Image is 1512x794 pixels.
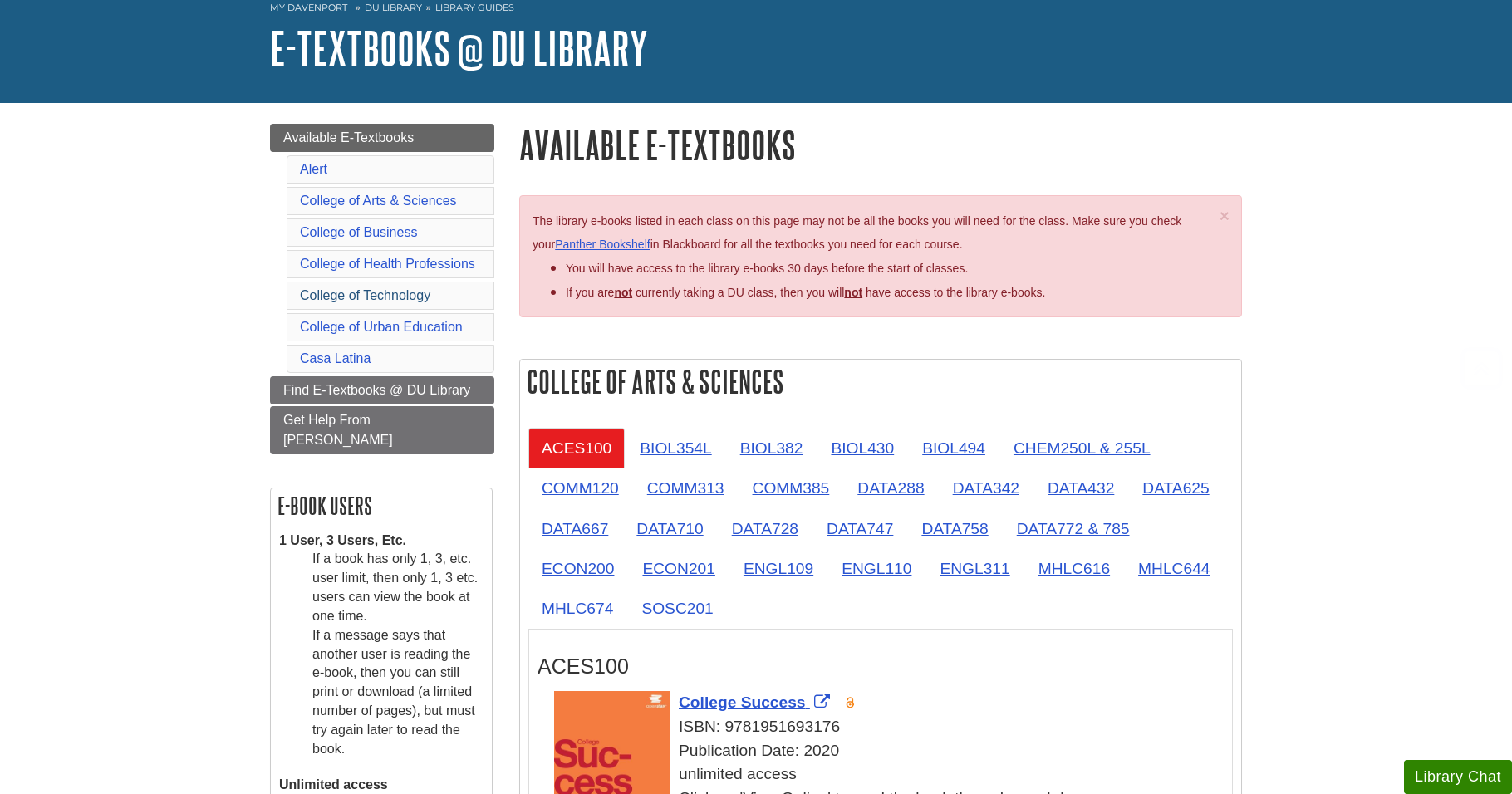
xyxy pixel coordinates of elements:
[719,508,812,549] a: DATA728
[300,288,430,302] a: College of Technology
[283,130,414,145] span: Available E-Textbooks
[1129,468,1222,508] a: DATA625
[844,468,937,508] a: DATA288
[538,654,1224,679] h3: ACES100
[300,162,327,176] a: Alert
[1220,206,1230,225] span: ×
[940,468,1033,508] a: DATA342
[813,508,906,549] a: DATA747
[909,428,999,468] a: BIOL494
[727,428,817,468] a: BIOL382
[1404,760,1512,794] button: Library Chat
[300,194,457,208] a: College of Arts & Sciences
[270,22,648,74] a: E-Textbooks @ DU Library
[1455,357,1508,380] a: Back to Top
[528,588,626,629] a: MHLC674
[634,468,738,508] a: COMM313
[528,428,625,468] a: ACES100
[844,286,862,299] u: not
[739,468,843,508] a: COMM385
[519,124,1242,166] h1: Available E-Textbooks
[679,694,806,711] span: College Success
[1000,428,1164,468] a: CHEM250L & 255L
[271,488,492,523] h2: E-book Users
[365,2,422,13] a: DU Library
[270,376,494,404] a: Find E-Textbooks @ DU Library
[566,286,1045,299] span: If you are currently taking a DU class, then you will have access to the library e-books.
[554,739,1224,763] div: Publication Date: 2020
[1034,468,1127,508] a: DATA432
[908,508,1001,549] a: DATA758
[817,428,907,468] a: BIOL430
[730,548,827,589] a: ENGL109
[628,588,726,629] a: SOSC201
[554,715,1224,739] div: ISBN: 9781951693176
[566,262,968,275] span: You will have access to the library e-books 30 days before the start of classes.
[1004,508,1143,549] a: DATA772 & 785
[300,257,475,271] a: College of Health Professions
[623,508,716,549] a: DATA710
[435,2,514,13] a: Library Guides
[533,214,1181,252] span: The library e-books listed in each class on this page may not be all the books you will need for ...
[614,286,632,299] strong: not
[283,383,470,397] span: Find E-Textbooks @ DU Library
[312,550,484,758] dd: If a book has only 1, 3, etc. user limit, then only 1, 3 etc. users can view the book at one time...
[520,360,1241,404] h2: College of Arts & Sciences
[844,696,857,709] img: Open Access
[926,548,1023,589] a: ENGL311
[1220,207,1230,224] button: Close
[629,548,728,589] a: ECON201
[270,124,494,152] a: Available E-Textbooks
[555,238,650,251] a: Panther Bookshelf
[283,413,393,447] span: Get Help From [PERSON_NAME]
[279,532,484,551] dt: 1 User, 3 Users, Etc.
[626,428,724,468] a: BIOL354L
[528,508,621,549] a: DATA667
[300,320,463,334] a: College of Urban Education
[1025,548,1123,589] a: MHLC616
[679,694,834,711] a: Link opens in new window
[300,351,371,365] a: Casa Latina
[300,225,417,239] a: College of Business
[528,548,627,589] a: ECON200
[828,548,925,589] a: ENGL110
[270,406,494,454] a: Get Help From [PERSON_NAME]
[528,468,632,508] a: COMM120
[270,1,347,15] a: My Davenport
[1125,548,1223,589] a: MHLC644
